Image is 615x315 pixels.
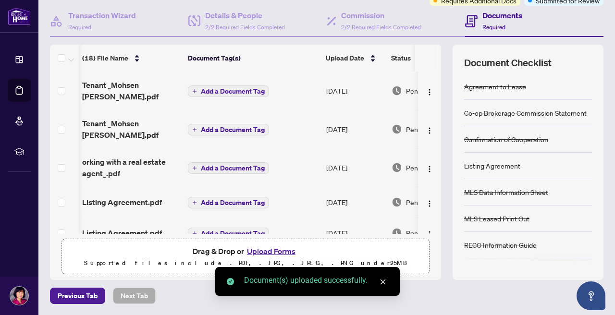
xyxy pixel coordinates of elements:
span: Document Checklist [464,56,552,70]
span: Add a Document Tag [201,165,265,171]
span: orking with a real estate agent_.pdf [82,156,180,179]
span: Upload Date [326,53,364,63]
td: [DATE] [322,72,388,110]
img: Logo [426,88,433,96]
span: Previous Tab [58,288,98,303]
th: (18) File Name [78,45,184,72]
button: Upload Forms [244,245,298,257]
div: MLS Data Information Sheet [464,187,548,197]
button: Logo [422,121,437,137]
span: plus [192,200,197,205]
h4: Transaction Wizard [68,10,136,21]
button: Add a Document Tag [188,123,269,136]
td: [DATE] [322,218,388,248]
span: plus [192,127,197,132]
span: Drag & Drop orUpload FormsSupported files include .PDF, .JPG, .JPEG, .PNG under25MB [62,239,429,275]
span: Pending Review [406,197,454,207]
span: Tenant _Mohsen [PERSON_NAME].pdf [82,79,180,102]
div: Confirmation of Cooperation [464,134,548,145]
a: Close [378,277,388,287]
span: plus [192,89,197,94]
span: close [380,279,386,285]
span: Listing Agreement.pdf [82,227,162,239]
span: plus [192,166,197,170]
span: Pending Review [406,228,454,238]
p: Supported files include .PDF, .JPG, .JPEG, .PNG under 25 MB [68,257,423,269]
button: Add a Document Tag [188,85,269,97]
button: Add a Document Tag [188,85,269,97]
td: [DATE] [322,148,388,187]
span: Pending Review [406,124,454,134]
span: 2/2 Required Fields Completed [205,24,285,31]
span: Required [482,24,505,31]
th: Document Tag(s) [184,45,322,72]
div: Document(s) uploaded successfully. [244,275,388,286]
button: Logo [422,194,437,210]
img: Logo [426,200,433,207]
img: Document Status [392,124,402,134]
h4: Documents [482,10,522,21]
th: Status [387,45,469,72]
span: Add a Document Tag [201,230,265,237]
img: Logo [426,127,433,134]
button: Add a Document Tag [188,228,269,239]
button: Add a Document Tag [188,124,269,135]
span: Add a Document Tag [201,126,265,133]
span: 2/2 Required Fields Completed [341,24,421,31]
button: Logo [422,160,437,175]
img: Document Status [392,162,402,173]
span: plus [192,231,197,236]
span: Drag & Drop or [193,245,298,257]
span: (18) File Name [82,53,128,63]
img: Document Status [392,85,402,96]
button: Add a Document Tag [188,197,269,208]
span: Add a Document Tag [201,199,265,206]
button: Next Tab [113,288,156,304]
span: check-circle [227,278,234,285]
h4: Details & People [205,10,285,21]
td: [DATE] [322,110,388,148]
span: Pending Review [406,85,454,96]
th: Upload Date [322,45,387,72]
div: Co-op Brokerage Commission Statement [464,108,587,118]
div: MLS Leased Print Out [464,213,529,224]
img: Logo [426,230,433,238]
span: Status [391,53,411,63]
td: [DATE] [322,187,388,218]
div: RECO Information Guide [464,240,537,250]
button: Logo [422,83,437,98]
h4: Commission [341,10,421,21]
img: Document Status [392,228,402,238]
span: Pending Review [406,162,454,173]
img: Document Status [392,197,402,207]
div: Agreement to Lease [464,81,526,92]
button: Add a Document Tag [188,227,269,240]
span: Listing Agreement.pdf [82,196,162,208]
button: Previous Tab [50,288,105,304]
span: Tenant _Mohsen [PERSON_NAME].pdf [82,118,180,141]
button: Add a Document Tag [188,162,269,174]
img: Profile Icon [10,287,28,305]
span: Required [68,24,91,31]
img: logo [8,7,31,25]
button: Open asap [577,281,605,310]
img: Logo [426,165,433,173]
span: Add a Document Tag [201,88,265,95]
button: Logo [422,225,437,241]
div: Listing Agreement [464,160,520,171]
